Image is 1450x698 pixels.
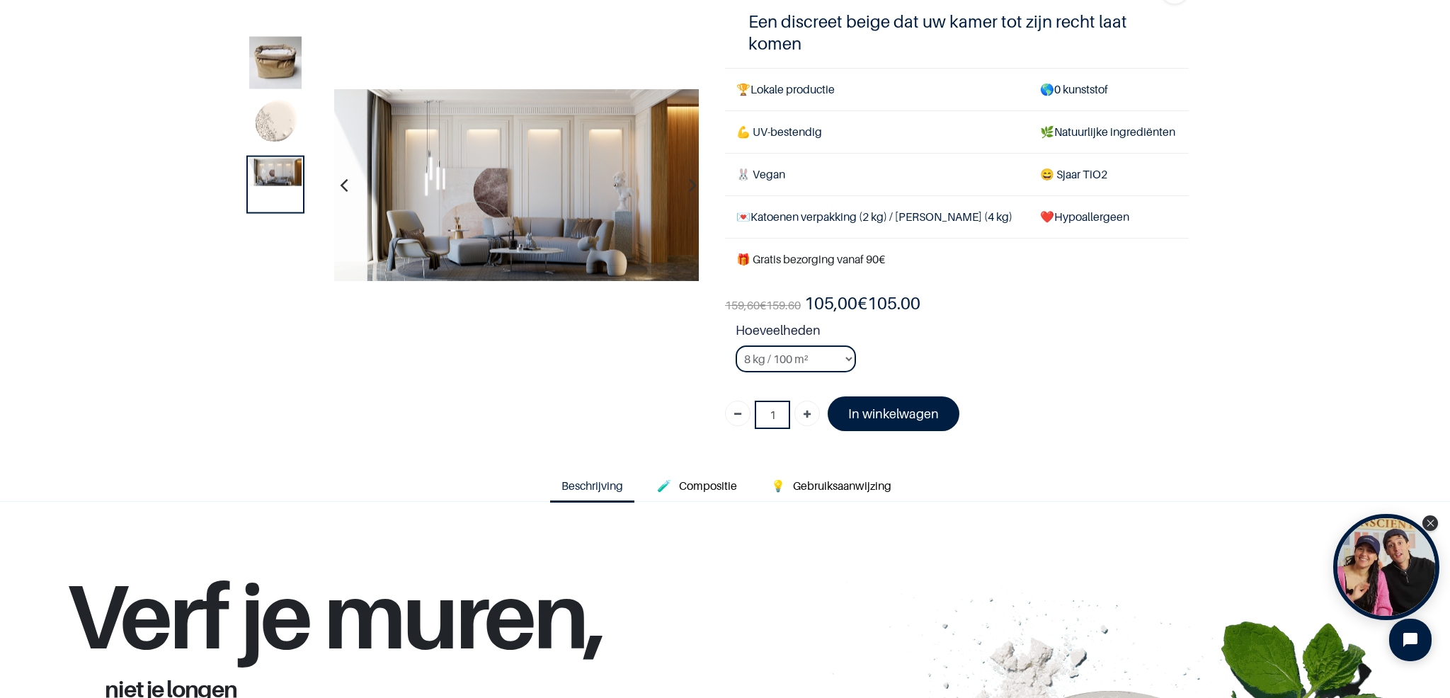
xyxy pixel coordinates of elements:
[249,158,302,185] img: Productafbeelding
[725,401,750,426] a: VERWIJDEREN
[1377,607,1444,673] iframe: Tidio Chat
[857,293,867,314] font: €
[804,293,857,314] font: 105,00
[1333,514,1439,620] div: Open Tolstoj-widget
[725,298,760,312] font: 159,60
[1333,514,1439,620] div: Tolstoj-bubbelwidget
[750,82,835,96] font: Lokale productie
[1422,515,1438,531] div: Sluit Tolstoj-widget
[561,479,623,493] font: Beschrijving
[867,293,920,314] span: 105.00
[750,210,1012,224] font: Katoenen verpakking (2 kg) / [PERSON_NAME] (4 kg)
[848,406,939,421] font: In winkelwagen
[828,396,959,431] a: In winkelwagen
[1054,125,1175,139] font: Natuurlijke ingrediënten
[66,561,605,669] font: Verf je muren,
[1040,167,1063,181] font: 😄 S
[771,479,785,493] font: 💡
[1040,82,1054,96] font: 🌎
[1054,82,1108,96] font: 0 kunststof
[249,36,302,88] img: Productafbeelding
[1040,210,1129,224] font: ❤️Hypoallergeen
[736,125,822,139] font: 💪 UV-bestendig
[766,298,801,312] span: 159.60
[748,11,1127,54] font: Een discreet beige dat uw kamer tot zijn recht laat komen
[736,167,785,181] font: 🐰 Vegan
[793,479,891,493] font: Gebruiksaanwijzing
[1040,125,1054,139] font: 🌿
[760,298,766,312] font: €
[1333,514,1439,620] div: Open Tolstoj
[794,401,820,426] a: Toevoegen
[1063,167,1107,181] font: jaar TiO2
[334,88,699,281] img: Productafbeelding
[679,479,737,493] font: Compositie
[736,210,750,224] font: 💌
[736,323,821,338] font: Hoeveelheden
[736,82,750,96] font: 🏆
[657,479,671,493] font: 🧪
[249,97,302,149] img: Productafbeelding
[736,252,885,266] font: 🎁 Gratis bezorging vanaf 90€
